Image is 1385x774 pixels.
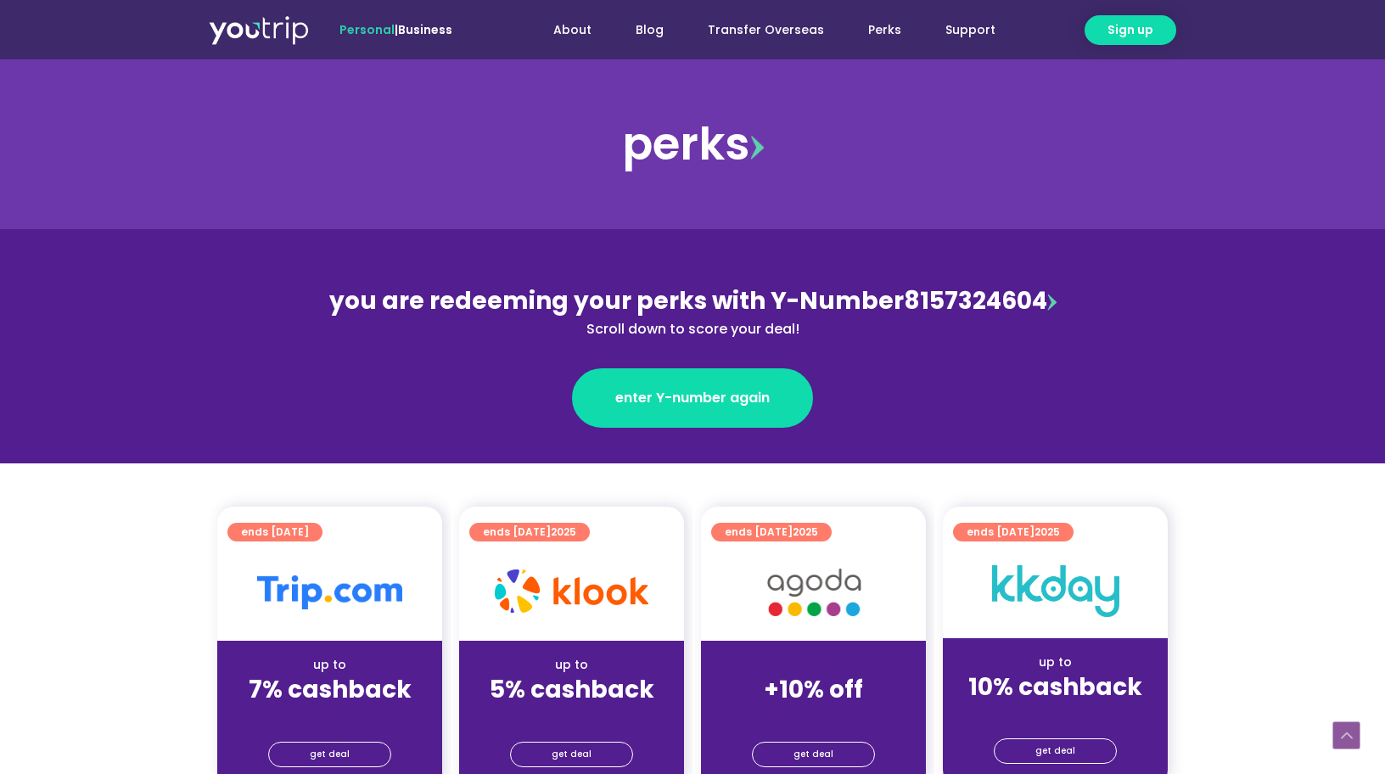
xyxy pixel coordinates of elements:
[923,14,1018,46] a: Support
[398,21,452,38] a: Business
[1107,21,1153,39] span: Sign up
[249,673,412,706] strong: 7% cashback
[686,14,846,46] a: Transfer Overseas
[752,742,875,767] a: get deal
[956,703,1154,721] div: (for stays only)
[994,738,1117,764] a: get deal
[725,523,818,541] span: ends [DATE]
[1085,15,1176,45] a: Sign up
[339,21,452,38] span: |
[614,14,686,46] a: Blog
[469,523,590,541] a: ends [DATE]2025
[498,14,1018,46] nav: Menu
[846,14,923,46] a: Perks
[764,673,863,706] strong: +10% off
[711,523,832,541] a: ends [DATE]2025
[490,673,654,706] strong: 5% cashback
[552,743,592,766] span: get deal
[268,742,391,767] a: get deal
[231,656,429,674] div: up to
[615,388,770,408] span: enter Y-number again
[793,524,818,539] span: 2025
[473,656,670,674] div: up to
[953,523,1074,541] a: ends [DATE]2025
[227,523,322,541] a: ends [DATE]
[339,21,395,38] span: Personal
[715,705,912,723] div: (for stays only)
[310,743,350,766] span: get deal
[324,283,1061,339] div: 8157324604
[967,523,1060,541] span: ends [DATE]
[324,319,1061,339] div: Scroll down to score your deal!
[798,656,829,673] span: up to
[329,284,904,317] span: you are redeeming your perks with Y-Number
[1035,524,1060,539] span: 2025
[956,653,1154,671] div: up to
[483,523,576,541] span: ends [DATE]
[510,742,633,767] a: get deal
[793,743,833,766] span: get deal
[572,368,813,428] a: enter Y-number again
[473,705,670,723] div: (for stays only)
[531,14,614,46] a: About
[968,670,1142,704] strong: 10% cashback
[231,705,429,723] div: (for stays only)
[551,524,576,539] span: 2025
[241,523,309,541] span: ends [DATE]
[1035,739,1075,763] span: get deal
